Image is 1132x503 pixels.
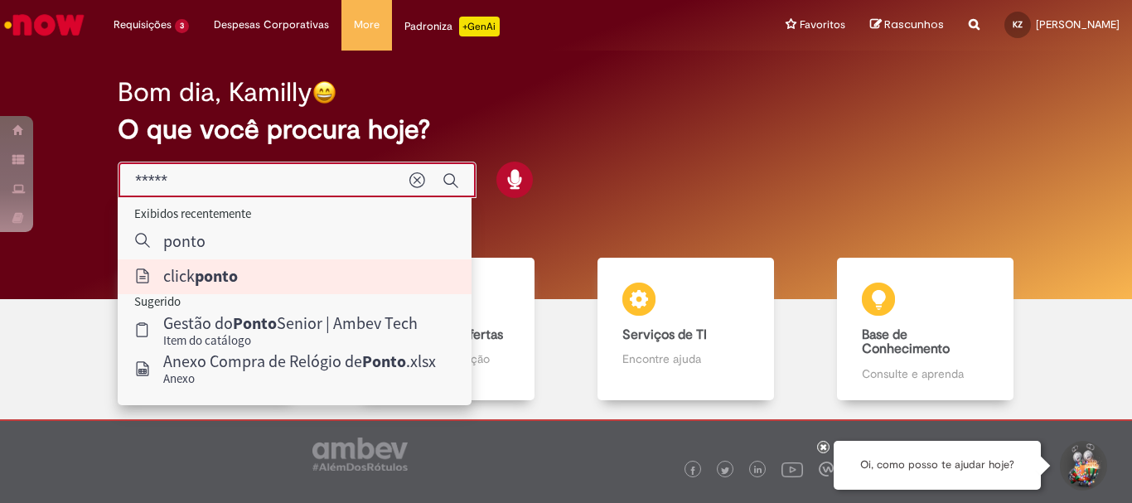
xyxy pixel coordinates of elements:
[819,462,834,476] img: logo_footer_workplace.png
[805,258,1045,401] a: Base de Conhecimento Consulte e aprenda
[834,441,1041,490] div: Oi, como posso te ajudar hoje?
[175,19,189,33] span: 3
[721,467,729,475] img: logo_footer_twitter.png
[118,78,312,107] h2: Bom dia, Kamilly
[884,17,944,32] span: Rascunhos
[781,458,803,480] img: logo_footer_youtube.png
[404,17,500,36] div: Padroniza
[870,17,944,33] a: Rascunhos
[312,80,336,104] img: happy-face.png
[862,326,950,358] b: Base de Conhecimento
[312,438,408,471] img: logo_footer_ambev_rotulo_gray.png
[689,467,697,475] img: logo_footer_facebook.png
[754,466,762,476] img: logo_footer_linkedin.png
[87,258,327,401] a: Tirar dúvidas Tirar dúvidas com Lupi Assist e Gen Ai
[1057,441,1107,491] button: Iniciar Conversa de Suporte
[1036,17,1120,31] span: [PERSON_NAME]
[800,17,845,33] span: Favoritos
[566,258,805,401] a: Serviços de TI Encontre ajuda
[1013,19,1023,30] span: KZ
[354,17,380,33] span: More
[459,17,500,36] p: +GenAi
[622,351,748,367] p: Encontre ajuda
[622,326,707,343] b: Serviços de TI
[862,365,988,382] p: Consulte e aprenda
[114,17,172,33] span: Requisições
[118,115,1014,144] h2: O que você procura hoje?
[2,8,87,41] img: ServiceNow
[214,17,329,33] span: Despesas Corporativas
